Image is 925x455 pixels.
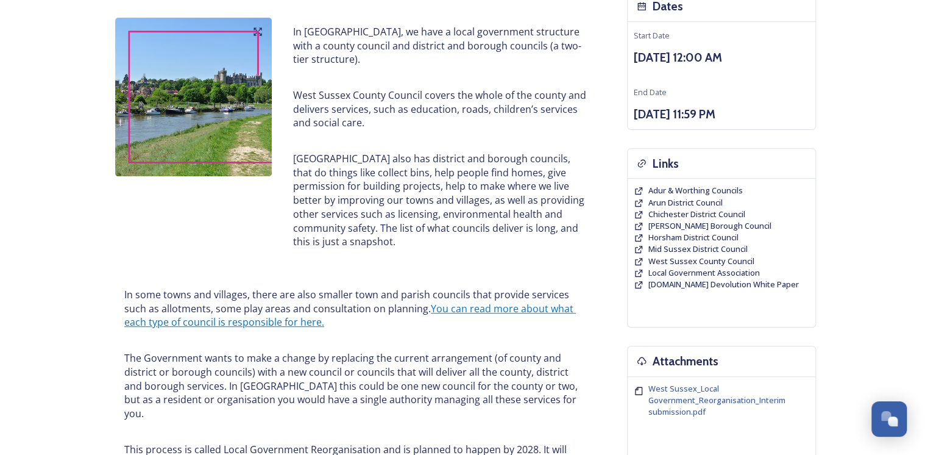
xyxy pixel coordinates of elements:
span: Mid Sussex District Council [648,243,748,254]
h3: [DATE] 12:00 AM [634,49,809,66]
span: West Sussex_Local Government_Reorganisation_Interim submission.pdf [648,383,785,417]
a: [PERSON_NAME] Borough Council [648,220,771,232]
button: Open Chat [871,401,907,437]
p: In some towns and villages, there are also smaller town and parish councils that provide services... [124,288,587,329]
span: West Sussex County Council [648,256,754,267]
a: Horsham District Council [648,232,739,243]
h3: [DATE] 11:59 PM [634,106,809,123]
a: Chichester District Council [648,209,745,220]
a: Arun District Council [648,197,723,209]
p: In [GEOGRAPHIC_DATA], we have a local government structure with a county council and district and... [293,25,587,66]
p: West Sussex County Council covers the whole of the county and delivers services, such as educatio... [293,88,587,130]
p: The Government wants to make a change by replacing the current arrangement (of county and distric... [124,351,587,421]
a: Local Government Association [648,267,760,279]
a: Mid Sussex District Council [648,243,748,255]
a: West Sussex County Council [648,256,754,267]
a: Adur & Worthing Councils [648,185,743,196]
span: Chichester District Council [648,209,745,220]
span: Start Date [634,30,670,41]
p: [GEOGRAPHIC_DATA] also has district and borough councils, that do things like collect bins, help ... [293,152,587,249]
span: [DOMAIN_NAME] Devolution White Paper [648,279,799,290]
span: [PERSON_NAME] Borough Council [648,220,771,231]
a: You can read more about what each type of council is responsible for here. [124,302,576,329]
h3: Attachments [653,353,718,370]
a: [DOMAIN_NAME] Devolution White Paper [648,279,799,290]
h3: Links [653,155,679,173]
span: End Date [634,87,667,98]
